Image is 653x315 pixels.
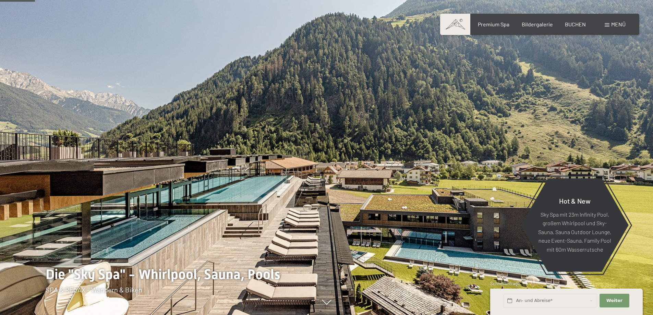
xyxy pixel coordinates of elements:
[490,281,520,286] span: Schnellanfrage
[565,21,586,27] a: BUCHEN
[537,210,612,254] p: Sky Spa mit 23m Infinity Pool, großem Whirlpool und Sky-Sauna, Sauna Outdoor Lounge, neue Event-S...
[600,294,629,308] button: Weiter
[522,21,553,27] a: Bildergalerie
[611,21,626,27] span: Menü
[520,178,629,272] a: Hot & New Sky Spa mit 23m Infinity Pool, großem Whirlpool und Sky-Sauna, Sauna Outdoor Lounge, ne...
[559,196,591,205] span: Hot & New
[606,298,622,304] span: Weiter
[478,21,509,27] a: Premium Spa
